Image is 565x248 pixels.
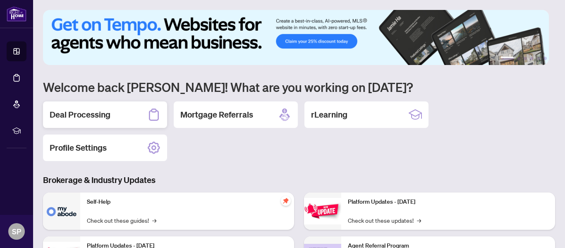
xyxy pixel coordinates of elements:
button: 2 [517,57,520,60]
img: Platform Updates - June 23, 2025 [304,198,341,224]
h3: Brokerage & Industry Updates [43,174,555,186]
p: Self-Help [87,197,287,207]
h2: Mortgage Referrals [180,109,253,120]
span: → [417,216,421,225]
button: 4 [530,57,534,60]
h1: Welcome back [PERSON_NAME]! What are you working on [DATE]? [43,79,555,95]
button: 1 [500,57,514,60]
button: 6 [543,57,547,60]
button: 5 [537,57,540,60]
span: → [152,216,156,225]
img: logo [7,6,26,22]
img: Self-Help [43,193,80,230]
img: Slide 0 [43,10,549,65]
h2: rLearning [311,109,347,120]
h2: Profile Settings [50,142,107,154]
p: Platform Updates - [DATE] [348,197,548,207]
button: 3 [524,57,527,60]
h2: Deal Processing [50,109,110,120]
a: Check out these updates!→ [348,216,421,225]
span: SP [12,226,21,237]
button: Open asap [532,219,557,244]
span: pushpin [281,196,291,206]
a: Check out these guides!→ [87,216,156,225]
